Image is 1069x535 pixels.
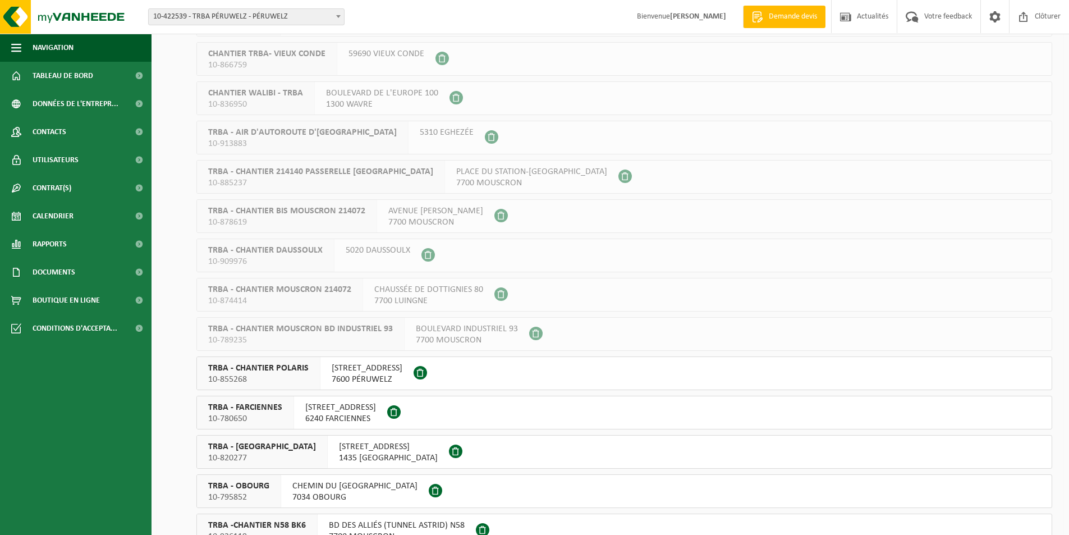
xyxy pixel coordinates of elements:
[208,481,269,492] span: TRBA - OBOURG
[208,166,433,177] span: TRBA - CHANTIER 214140 PASSERELLE [GEOGRAPHIC_DATA]
[388,205,483,217] span: AVENUE [PERSON_NAME]
[33,230,67,258] span: Rapports
[33,34,74,62] span: Navigation
[208,335,393,346] span: 10-789235
[33,286,100,314] span: Boutique en ligne
[208,520,306,531] span: TRBA -CHANTIER N58 BK6
[374,284,483,295] span: CHAUSSÉE DE DOTTIGNIES 80
[766,11,820,22] span: Demande devis
[743,6,825,28] a: Demande devis
[208,492,269,503] span: 10-795852
[208,60,325,71] span: 10-866759
[208,284,351,295] span: TRBA - CHANTIER MOUSCRON 214072
[196,356,1052,390] button: TRBA - CHANTIER POLARIS 10-855268 [STREET_ADDRESS]7600 PÉRUWELZ
[33,62,93,90] span: Tableau de bord
[196,474,1052,508] button: TRBA - OBOURG 10-795852 CHEMIN DU [GEOGRAPHIC_DATA]7034 OBOURG
[670,12,726,21] strong: [PERSON_NAME]
[149,9,344,25] span: 10-422539 - TRBA PÉRUWELZ - PÉRUWELZ
[208,441,316,452] span: TRBA - [GEOGRAPHIC_DATA]
[292,481,417,492] span: CHEMIN DU [GEOGRAPHIC_DATA]
[208,374,309,385] span: 10-855268
[388,217,483,228] span: 7700 MOUSCRON
[416,335,518,346] span: 7700 MOUSCRON
[208,217,365,228] span: 10-878619
[208,48,325,60] span: CHANTIER TRBA- VIEUX CONDE
[208,99,303,110] span: 10-836950
[208,323,393,335] span: TRBA - CHANTIER MOUSCRON BD INDUSTRIEL 93
[33,174,71,202] span: Contrat(s)
[332,374,402,385] span: 7600 PÉRUWELZ
[196,396,1052,429] button: TRBA - FARCIENNES 10-780650 [STREET_ADDRESS]6240 FARCIENNES
[420,127,474,138] span: 5310 EGHEZÉE
[33,202,74,230] span: Calendrier
[208,452,316,464] span: 10-820277
[208,256,323,267] span: 10-909976
[305,402,376,413] span: [STREET_ADDRESS]
[374,295,483,307] span: 7700 LUINGNE
[348,48,424,60] span: 59690 VIEUX CONDE
[196,435,1052,469] button: TRBA - [GEOGRAPHIC_DATA] 10-820277 [STREET_ADDRESS]1435 [GEOGRAPHIC_DATA]
[292,492,417,503] span: 7034 OBOURG
[208,205,365,217] span: TRBA - CHANTIER BIS MOUSCRON 214072
[326,99,438,110] span: 1300 WAVRE
[208,363,309,374] span: TRBA - CHANTIER POLARIS
[305,413,376,424] span: 6240 FARCIENNES
[456,177,607,189] span: 7700 MOUSCRON
[208,127,397,138] span: TRBA - AIR D'AUTOROUTE D'[GEOGRAPHIC_DATA]
[33,258,75,286] span: Documents
[33,146,79,174] span: Utilisateurs
[33,90,118,118] span: Données de l'entrepr...
[33,314,117,342] span: Conditions d'accepta...
[208,402,282,413] span: TRBA - FARCIENNES
[329,520,465,531] span: BD DES ALLIÉS (TUNNEL ASTRID) N58
[456,166,607,177] span: PLACE DU STATION-[GEOGRAPHIC_DATA]
[148,8,345,25] span: 10-422539 - TRBA PÉRUWELZ - PÉRUWELZ
[346,245,410,256] span: 5020 DAUSSOULX
[208,413,282,424] span: 10-780650
[208,88,303,99] span: CHANTIER WALIBI - TRBA
[332,363,402,374] span: [STREET_ADDRESS]
[208,295,351,307] span: 10-874414
[208,138,397,149] span: 10-913883
[33,118,66,146] span: Contacts
[208,245,323,256] span: TRBA - CHANTIER DAUSSOULX
[416,323,518,335] span: BOULEVARD INDUSTRIEL 93
[339,452,438,464] span: 1435 [GEOGRAPHIC_DATA]
[326,88,438,99] span: BOULEVARD DE L'EUROPE 100
[208,177,433,189] span: 10-885237
[339,441,438,452] span: [STREET_ADDRESS]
